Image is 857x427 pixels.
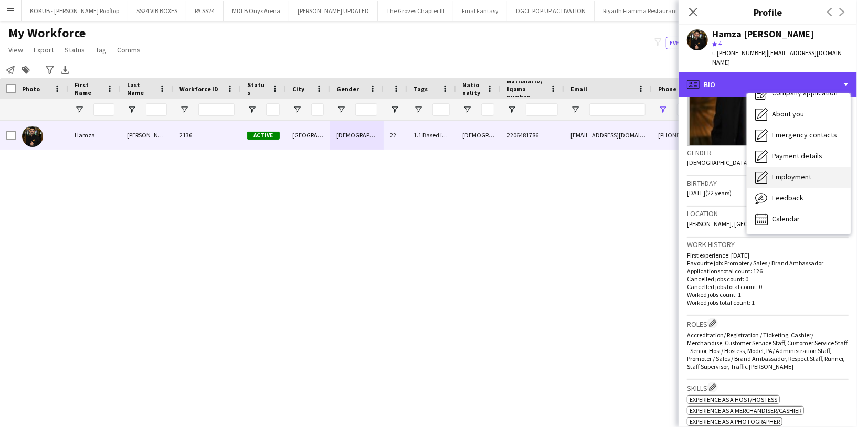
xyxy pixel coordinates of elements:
button: SS24 VIB BOXES [128,1,186,21]
button: Open Filter Menu [127,105,136,114]
button: Open Filter Menu [75,105,84,114]
button: Open Filter Menu [462,105,472,114]
span: Comms [117,45,141,55]
span: City [292,85,304,93]
button: Everyone8,577 [666,37,718,49]
span: Workforce ID [179,85,218,93]
span: Photo [22,85,40,93]
span: Email [570,85,587,93]
span: Calendar [772,214,800,223]
button: KOKUB - [PERSON_NAME] Rooftop [22,1,128,21]
div: [PERSON_NAME] [121,121,173,150]
span: Tags [414,85,428,93]
div: About you [747,104,851,125]
div: Emergency contacts [747,125,851,146]
a: Export [29,43,58,57]
div: Hamza [PERSON_NAME] [712,29,814,39]
span: Nationality [462,81,482,97]
div: Calendar [747,209,851,230]
button: Riyadh Fiamma Restaurant [595,1,686,21]
div: [EMAIL_ADDRESS][DOMAIN_NAME] [564,121,652,150]
span: [DATE] (22 years) [687,189,732,197]
button: Open Filter Menu [570,105,580,114]
p: Worked jobs count: 1 [687,291,849,298]
span: Emergency contacts [772,130,837,140]
div: [DEMOGRAPHIC_DATA] [456,121,501,150]
div: [GEOGRAPHIC_DATA] [286,121,330,150]
span: Last Name [127,81,154,97]
input: First Name Filter Input [93,103,114,116]
button: Final Fantasy [453,1,507,21]
button: Open Filter Menu [179,105,189,114]
p: Applications total count: 126 [687,267,849,275]
button: DGCL POP UP ACTIVATION [507,1,595,21]
button: Open Filter Menu [414,105,423,114]
button: Open Filter Menu [507,105,516,114]
h3: Location [687,209,849,218]
span: About you [772,109,804,119]
div: Company application [747,83,851,104]
a: Comms [113,43,145,57]
span: Employment [772,172,811,182]
h3: Profile [679,5,857,19]
p: Favourite job: Promoter / Sales / Brand Ambassador [687,259,849,267]
div: Bio [679,72,857,97]
span: Feedback [772,193,803,202]
span: Accreditation/ Registration / Ticketing, Cashier/ Merchandise, Customer Service Staff, Customer S... [687,331,848,370]
h3: Skills [687,382,849,393]
div: 1.1 Based in [GEOGRAPHIC_DATA], 2.3 English Level = 3/3 Excellent , Presentable A [407,121,456,150]
app-action-btn: Notify workforce [4,63,17,76]
h3: Birthday [687,178,849,188]
input: Phone Filter Input [677,103,780,116]
span: 2206481786 [507,131,538,139]
input: City Filter Input [311,103,324,116]
span: Experience as a Merchandiser/Cashier [690,407,801,414]
input: Status Filter Input [266,103,280,116]
input: Last Name Filter Input [146,103,167,116]
h3: Roles [687,318,849,329]
span: Active [247,132,280,140]
span: Status [65,45,85,55]
span: Export [34,45,54,55]
span: t. [PHONE_NUMBER] [712,49,767,57]
span: First Name [75,81,102,97]
span: Status [247,81,267,97]
span: My Workforce [8,25,86,41]
button: Open Filter Menu [247,105,257,114]
button: Open Filter Menu [658,105,668,114]
h3: Gender [687,148,849,157]
button: PA SS24 [186,1,224,21]
button: MDLB Onyx Arena [224,1,289,21]
span: [PERSON_NAME], [GEOGRAPHIC_DATA], 00000 [687,220,810,228]
span: Company application [772,88,838,98]
a: Tag [91,43,111,57]
div: [DEMOGRAPHIC_DATA] [330,121,384,150]
span: 4 [718,39,722,47]
span: Phone [658,85,676,93]
div: Feedback [747,188,851,209]
a: Status [60,43,89,57]
input: Workforce ID Filter Input [198,103,235,116]
a: View [4,43,27,57]
img: Hamza Husam aldeen [22,126,43,147]
span: Gender [336,85,359,93]
p: Cancelled jobs count: 0 [687,275,849,283]
div: Hamza [68,121,121,150]
button: The Groves Chapter III [378,1,453,21]
app-action-btn: Add to tag [19,63,32,76]
app-action-btn: Advanced filters [44,63,56,76]
span: Experience as a Photographer [690,418,780,425]
input: Email Filter Input [589,103,646,116]
input: Tags Filter Input [432,103,450,116]
div: Payment details [747,146,851,167]
button: Open Filter Menu [336,105,346,114]
span: Experience as a Host/Hostess [690,396,777,403]
app-action-btn: Export XLSX [59,63,71,76]
button: Open Filter Menu [292,105,302,114]
span: [DEMOGRAPHIC_DATA] [687,158,749,166]
span: View [8,45,23,55]
p: First experience: [DATE] [687,251,849,259]
h3: Work history [687,240,849,249]
span: Tag [96,45,107,55]
p: Worked jobs total count: 1 [687,298,849,306]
